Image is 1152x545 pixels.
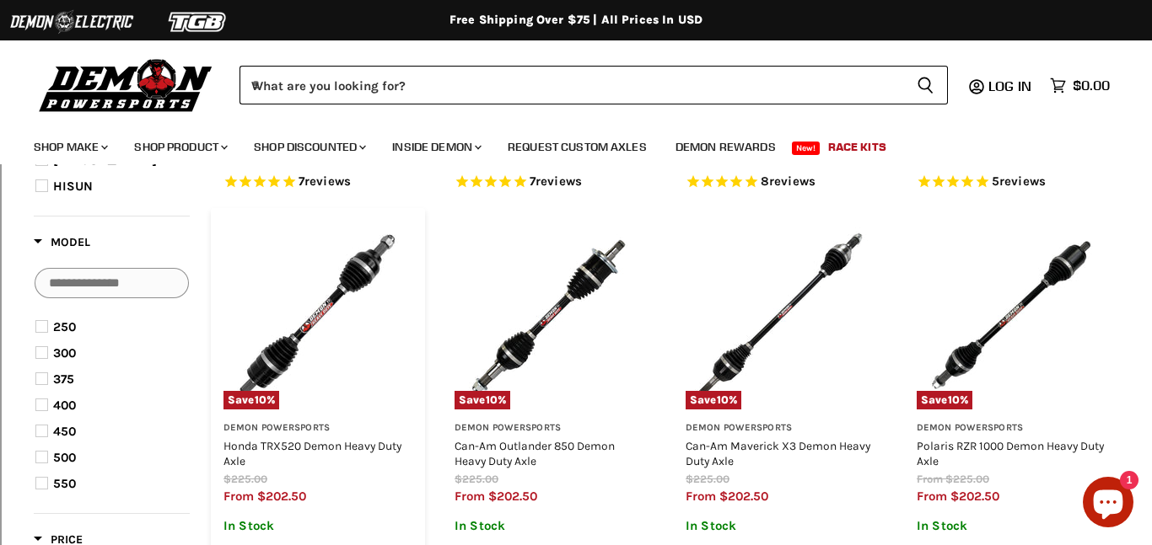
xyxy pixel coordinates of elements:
[53,179,93,194] span: HISUN
[7,372,1145,387] div: SAVE AND GO HOME
[495,130,659,164] a: Request Custom Axles
[719,489,768,504] span: $202.50
[7,478,1145,494] div: SAVE
[299,174,351,189] span: 7 reviews
[686,439,870,468] a: Can-Am Maverick X3 Demon Heavy Duty Axle
[917,439,1104,468] a: Polaris RZR 1000 Demon Heavy Duty Axle
[7,264,1145,280] div: Television/Radio
[7,387,1145,403] div: DELETE
[530,174,582,189] span: 7 reviews
[686,221,875,409] img: Can-Am Maverick X3 Demon Heavy Duty Axle
[241,130,376,164] a: Shop Discounted
[53,371,74,387] span: 375
[686,473,729,485] span: $225.00
[7,357,1145,372] div: This outline has no content. Would you like to delete it?
[769,174,816,189] span: reviews
[7,219,1145,234] div: Journal
[223,221,412,409] a: Honda TRX520 Demon Heavy Duty AxleSave10%
[761,174,816,189] span: 8 reviews
[7,7,1145,22] div: Sort A > Z
[1078,477,1139,532] inbox-online-store-chat: Shopify online store chat
[917,221,1106,409] a: Polaris RZR 1000 Demon Heavy Duty AxleSave10%
[7,83,1145,98] div: Sign out
[7,174,1145,189] div: Print
[35,268,189,298] input: Search Options
[257,489,306,504] span: $202.50
[903,66,948,104] button: Search
[981,78,1042,94] a: Log in
[816,130,899,164] a: Race Kits
[223,519,412,533] p: In Stock
[8,6,135,38] img: Demon Electric Logo 2
[455,489,485,504] span: from
[7,189,1145,204] div: Add Outline Template
[7,418,1145,433] div: Home
[488,489,537,504] span: $202.50
[21,130,118,164] a: Shop Make
[240,66,948,104] form: Product
[917,519,1106,533] p: In Stock
[121,130,238,164] a: Shop Product
[223,439,401,468] a: Honda TRX520 Demon Heavy Duty Axle
[7,158,1145,174] div: Download
[7,52,1145,67] div: Delete
[455,519,643,533] p: In Stock
[7,67,1145,83] div: Options
[7,448,1145,463] div: MOVE
[53,476,76,491] span: 550
[950,489,999,504] span: $202.50
[34,235,90,249] span: Model
[7,128,1145,143] div: Delete
[686,174,875,191] span: Rated 5.0 out of 5 stars 8 reviews
[223,473,267,485] span: $225.00
[917,391,972,409] span: Save %
[992,174,1046,189] span: 5 reviews
[53,345,76,361] span: 300
[223,489,254,504] span: from
[223,422,412,435] h3: Demon Powersports
[455,439,615,468] a: Can-Am Outlander 850 Demon Heavy Duty Axle
[223,221,412,409] img: Honda TRX520 Demon Heavy Duty Axle
[7,204,1145,219] div: Search for Source
[663,130,789,164] a: Demon Rewards
[999,174,1046,189] span: reviews
[223,174,412,191] span: Rated 4.7 out of 5 stars 7 reviews
[686,221,875,409] a: Can-Am Maverick X3 Demon Heavy Duty AxleSave10%
[686,391,741,409] span: Save %
[1073,77,1110,94] span: $0.00
[792,142,821,155] span: New!
[948,393,960,406] span: 10
[917,174,1106,191] span: Rated 4.6 out of 5 stars 5 reviews
[7,249,1145,264] div: Newspaper
[536,174,582,189] span: reviews
[7,524,1145,539] div: JOURNAL
[21,123,1106,164] ul: Main menu
[7,342,1145,357] div: ???
[486,393,498,406] span: 10
[380,130,492,164] a: Inside Demon
[34,55,218,115] img: Demon Powersports
[53,398,76,413] span: 400
[7,234,1145,249] div: Magazine
[686,422,875,435] h3: Demon Powersports
[917,473,943,485] span: from
[304,174,351,189] span: reviews
[53,450,76,465] span: 500
[945,473,989,485] span: $225.00
[7,327,1145,342] div: CANCEL
[917,489,947,504] span: from
[255,393,266,406] span: 10
[988,77,1031,94] span: Log in
[717,393,729,406] span: 10
[53,424,76,439] span: 450
[686,519,875,533] p: In Stock
[7,113,1145,128] div: Move To ...
[686,489,716,504] span: from
[7,280,1145,295] div: Visual Art
[917,221,1106,409] img: Polaris RZR 1000 Demon Heavy Duty Axle
[7,98,1145,113] div: Rename
[7,403,1145,418] div: Move to ...
[223,391,279,409] span: Save %
[917,422,1106,435] h3: Demon Powersports
[455,422,643,435] h3: Demon Powersports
